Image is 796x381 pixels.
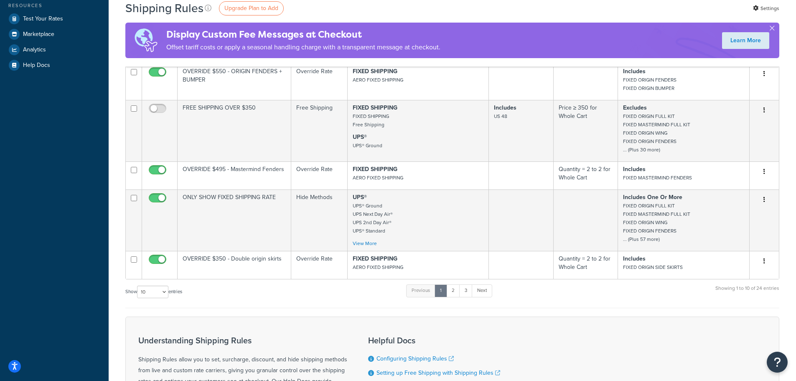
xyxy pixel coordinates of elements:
[446,284,460,297] a: 2
[178,161,291,189] td: OVERRIDE $495 - Mastermind Fenders
[623,254,646,263] strong: Includes
[23,62,50,69] span: Help Docs
[291,100,348,161] td: Free Shipping
[23,15,63,23] span: Test Your Rates
[178,251,291,279] td: OVERRIDE $350 - Double origin skirts
[178,189,291,251] td: ONLY SHOW FIXED SHIPPING RATE
[767,352,788,373] button: Open Resource Center
[353,142,382,149] small: UPS® Ground
[6,58,102,73] a: Help Docs
[353,133,367,141] strong: UPS®
[554,251,618,279] td: Quantity = 2 to 2 for Whole Cart
[137,286,168,298] select: Showentries
[6,27,102,42] a: Marketplace
[353,193,367,202] strong: UPS®
[138,336,347,345] h3: Understanding Shipping Rules
[623,202,690,243] small: FIXED ORIGIN FULL KIT FIXED MASTERMIND FULL KIT FIXED ORIGIN WING FIXED ORIGIN FENDERS ... (Plus ...
[166,28,440,41] h4: Display Custom Fee Messages at Checkout
[435,284,447,297] a: 1
[494,103,516,112] strong: Includes
[353,202,393,235] small: UPS® Ground UPS Next Day Air® UPS 2nd Day Air® UPS® Standard
[224,4,278,13] span: Upgrade Plan to Add
[554,161,618,189] td: Quantity = 2 to 2 for Whole Cart
[554,100,618,161] td: Price ≥ 350 for Whole Cart
[753,3,779,14] a: Settings
[406,284,435,297] a: Previous
[376,354,454,363] a: Configuring Shipping Rules
[6,2,102,9] div: Resources
[353,67,397,76] strong: FIXED SHIPPING
[715,284,779,302] div: Showing 1 to 10 of 24 entries
[353,240,377,247] a: View More
[623,165,646,174] strong: Includes
[178,100,291,161] td: FREE SHIPPING OVER $350
[623,263,683,271] small: FIXED ORIGIN SIDE SKIRTS
[6,11,102,26] a: Test Your Rates
[353,76,403,84] small: AERO FIXED SHIPPING
[291,189,348,251] td: Hide Methods
[291,64,348,100] td: Override Rate
[376,368,500,377] a: Setting up Free Shipping with Shipping Rules
[23,46,46,54] span: Analytics
[166,41,440,53] p: Offset tariff costs or apply a seasonal handling charge with a transparent message at checkout.
[291,161,348,189] td: Override Rate
[623,103,647,112] strong: Excludes
[623,174,692,182] small: FIXED MASTERMIND FENDERS
[178,64,291,100] td: OVERRIDE $550 - ORIGIN FENDERS + BUMPER
[623,67,646,76] strong: Includes
[353,174,403,182] small: AERO FIXED SHIPPING
[125,23,166,58] img: duties-banner-06bc72dcb5fe05cb3f9472aba00be2ae8eb53ab6f0d8bb03d382ba314ac3c341.png
[623,76,676,92] small: FIXED ORIGIN FENDERS FIXED ORIGIN BUMPER
[353,263,403,271] small: AERO FIXED SHIPPING
[291,251,348,279] td: Override Rate
[125,286,182,298] label: Show entries
[6,42,102,57] a: Analytics
[472,284,492,297] a: Next
[353,103,397,112] strong: FIXED SHIPPING
[23,31,54,38] span: Marketplace
[353,113,389,128] small: FIXED SHIPPING Free Shipping
[623,193,682,202] strong: Includes One Or More
[623,113,690,153] small: FIXED ORIGIN FULL KIT FIXED MASTERMIND FULL KIT FIXED ORIGIN WING FIXED ORIGIN FENDERS ... (Plus ...
[494,113,507,120] small: US 48
[368,336,505,345] h3: Helpful Docs
[459,284,473,297] a: 3
[219,1,284,15] a: Upgrade Plan to Add
[353,254,397,263] strong: FIXED SHIPPING
[722,32,769,49] a: Learn More
[353,165,397,174] strong: FIXED SHIPPING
